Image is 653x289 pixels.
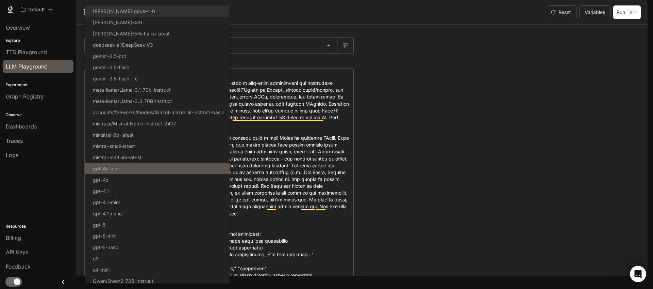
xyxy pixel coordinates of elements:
[630,266,646,282] iframe: Intercom live chat
[93,221,105,228] p: gpt-5
[93,109,224,116] p: accounts/fireworks/models/llama4-maverick-instruct-basic
[93,52,126,60] p: gemini-2.5-pro
[93,120,176,127] p: mistralai/Mistral-Nemo-Instruct-2407
[93,131,134,138] p: ministral-8b-latest
[93,142,135,150] p: mistral-small-latest
[93,187,109,195] p: gpt-4.1
[93,266,110,273] p: o4-mini
[93,165,119,172] p: gpt-4o-mini
[93,97,172,105] p: meta-llama/Llama-3.3-70B-Instruct
[93,244,118,251] p: gpt-5-nano
[93,255,99,262] p: o3
[93,199,120,206] p: gpt-4.1-mini
[93,210,122,217] p: gpt-4.1-nano
[93,75,138,82] p: gemini-2.5-flash-lite
[93,86,171,93] p: meta-llama/Llama-3.1-70b-Instruct
[93,277,153,285] p: Qwen/Qwen2-72B-Instruct
[93,64,129,71] p: gemini-2.5-flash
[93,19,142,26] p: [PERSON_NAME]-4-0
[93,154,141,161] p: mistral-medium-latest
[93,232,116,240] p: gpt-5-mini
[93,30,170,37] p: [PERSON_NAME]-3-5-haiku-latest
[93,7,155,15] p: [PERSON_NAME]-opus-4-0
[93,176,108,183] p: gpt-4o
[93,41,153,48] p: deepseek-ai/DeepSeek-V3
